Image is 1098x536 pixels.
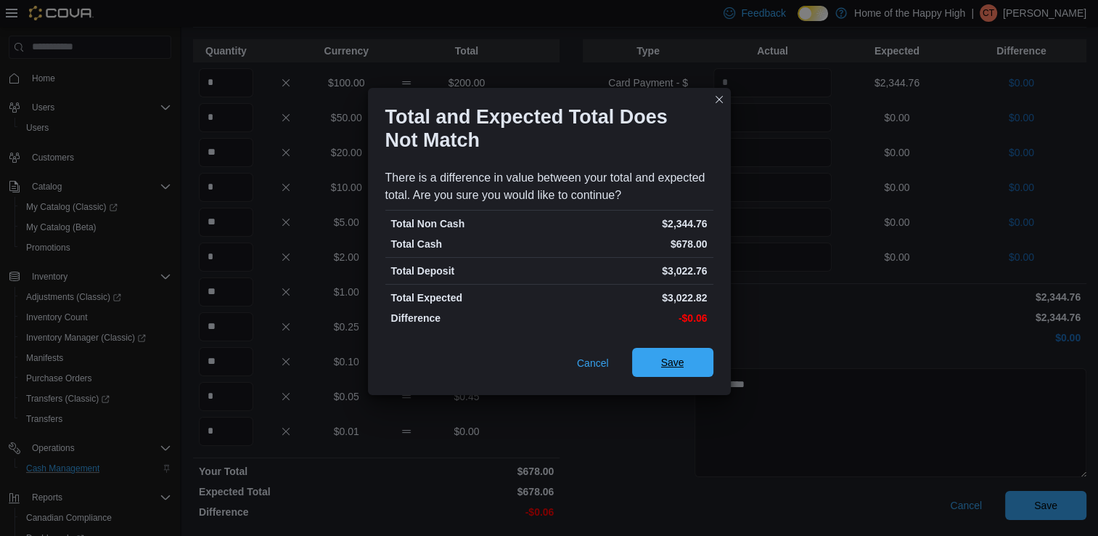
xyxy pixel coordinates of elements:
p: Total Expected [391,291,546,305]
button: Cancel [571,349,615,378]
p: Total Deposit [391,264,546,278]
p: Total Non Cash [391,216,546,231]
button: Closes this modal window [710,91,728,108]
h1: Total and Expected Total Does Not Match [385,105,702,152]
p: $3,022.76 [552,264,708,278]
span: Cancel [577,356,609,370]
button: Save [632,348,713,377]
span: Save [661,355,684,370]
p: $2,344.76 [552,216,708,231]
p: -$0.06 [552,311,708,325]
div: There is a difference in value between your total and expected total. Are you sure you would like... [385,169,713,204]
p: $3,022.82 [552,291,708,305]
p: Difference [391,311,546,325]
p: Total Cash [391,237,546,251]
p: $678.00 [552,237,708,251]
